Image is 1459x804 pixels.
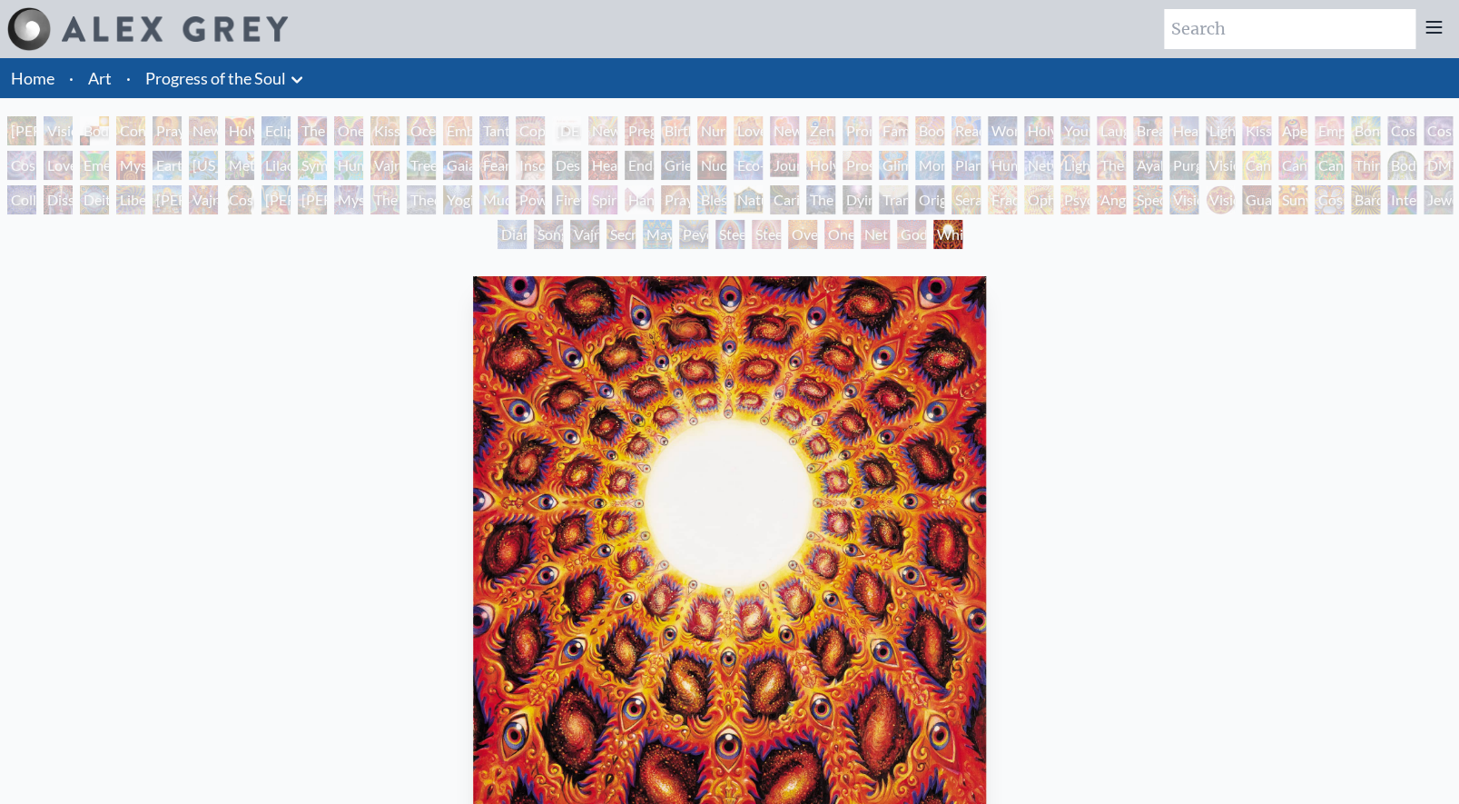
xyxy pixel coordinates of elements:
div: Diamond Being [498,220,527,249]
div: Love Circuit [734,116,763,145]
div: Steeplehead 2 [752,220,781,249]
div: The Kiss [298,116,327,145]
div: Kiss of the [MEDICAL_DATA] [1242,116,1271,145]
div: Tantra [479,116,508,145]
div: Holy Fire [806,151,835,180]
div: Symbiosis: Gall Wasp & Oak Tree [298,151,327,180]
div: Dying [843,185,872,214]
div: Zena Lotus [806,116,835,145]
div: Praying [153,116,182,145]
div: Bond [1351,116,1380,145]
div: Vajra Horse [370,151,399,180]
a: Progress of the Soul [145,65,286,91]
div: Sunyata [1278,185,1307,214]
div: Laughing Man [1097,116,1126,145]
div: Peyote Being [679,220,708,249]
div: Collective Vision [7,185,36,214]
div: [PERSON_NAME] [298,185,327,214]
div: Lilacs [261,151,291,180]
div: Jewel Being [1424,185,1453,214]
div: Grieving [661,151,690,180]
div: Gaia [443,151,472,180]
div: Planetary Prayers [951,151,981,180]
div: Cosmic Elf [1315,185,1344,214]
div: [DEMOGRAPHIC_DATA] Embryo [552,116,581,145]
div: Empowerment [1315,116,1344,145]
div: Spirit Animates the Flesh [588,185,617,214]
div: New Family [770,116,799,145]
div: Cannabis Mudra [1242,151,1271,180]
div: Tree & Person [407,151,436,180]
input: Search [1164,9,1415,49]
div: Earth Energies [153,151,182,180]
div: Reading [951,116,981,145]
div: Mysteriosa 2 [116,151,145,180]
div: Transfiguration [879,185,908,214]
div: Contemplation [116,116,145,145]
div: Deities & Demons Drinking from the Milky Pool [80,185,109,214]
div: Original Face [915,185,944,214]
div: Pregnancy [625,116,654,145]
div: Insomnia [516,151,545,180]
div: Ocean of Love Bliss [407,116,436,145]
div: [PERSON_NAME] & Eve [7,116,36,145]
div: Human Geometry [988,151,1017,180]
div: Ophanic Eyelash [1024,185,1053,214]
div: Cannabis Sutra [1278,151,1307,180]
div: Healing [1169,116,1198,145]
div: Birth [661,116,690,145]
div: Glimpsing the Empyrean [879,151,908,180]
div: Wonder [988,116,1017,145]
li: · [62,58,81,98]
div: Vision [PERSON_NAME] [1206,185,1235,214]
div: Family [879,116,908,145]
div: Lightweaver [1206,116,1235,145]
div: Cannabacchus [1315,151,1344,180]
a: Home [11,68,54,88]
div: [PERSON_NAME] [261,185,291,214]
div: Nature of Mind [734,185,763,214]
div: Theologue [407,185,436,214]
div: Angel Skin [1097,185,1126,214]
li: · [119,58,138,98]
div: Caring [770,185,799,214]
div: Eco-Atlas [734,151,763,180]
div: Eclipse [261,116,291,145]
div: White Light [933,220,962,249]
div: New Man New Woman [189,116,218,145]
div: Metamorphosis [225,151,254,180]
div: Lightworker [1060,151,1089,180]
div: Embracing [443,116,472,145]
div: Journey of the Wounded Healer [770,151,799,180]
div: Fractal Eyes [988,185,1017,214]
div: Bardo Being [1351,185,1380,214]
div: Third Eye Tears of Joy [1351,151,1380,180]
div: Cosmic Lovers [7,151,36,180]
div: Seraphic Transport Docking on the Third Eye [951,185,981,214]
div: Promise [843,116,872,145]
div: Mayan Being [643,220,672,249]
div: Power to the Peaceful [516,185,545,214]
div: Despair [552,151,581,180]
div: Ayahuasca Visitation [1133,151,1162,180]
div: One Taste [334,116,363,145]
div: Cosmic [DEMOGRAPHIC_DATA] [225,185,254,214]
div: Nursing [697,116,726,145]
div: Nuclear Crucifixion [697,151,726,180]
div: Yogi & the Möbius Sphere [443,185,472,214]
div: Breathing [1133,116,1162,145]
div: Emerald Grail [80,151,109,180]
div: Body, Mind, Spirit [80,116,109,145]
div: Aperture [1278,116,1307,145]
div: Body/Mind as a Vibratory Field of Energy [1387,151,1416,180]
div: Guardian of Infinite Vision [1242,185,1271,214]
div: [US_STATE] Song [189,151,218,180]
div: Holy Family [1024,116,1053,145]
div: One [824,220,853,249]
div: Young & Old [1060,116,1089,145]
div: Godself [897,220,926,249]
div: Newborn [588,116,617,145]
div: Praying Hands [661,185,690,214]
div: Dissectional Art for Tool's Lateralus CD [44,185,73,214]
div: DMT - The Spirit Molecule [1424,151,1453,180]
